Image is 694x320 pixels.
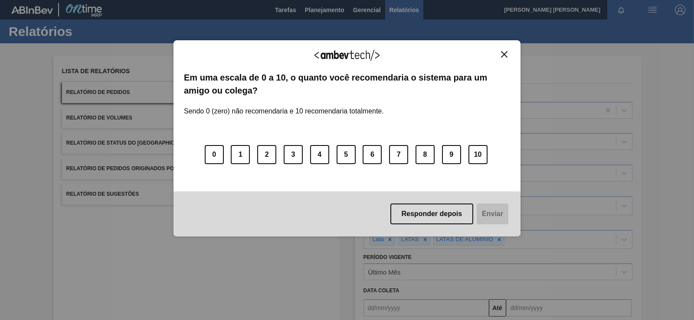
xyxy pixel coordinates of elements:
label: Em uma escala de 0 a 10, o quanto você recomendaria o sistema para um amigo ou colega? [184,71,510,97]
button: 3 [284,145,303,164]
button: 9 [442,145,461,164]
button: 10 [468,145,488,164]
button: 1 [231,145,250,164]
button: 8 [416,145,435,164]
button: 0 [205,145,224,164]
button: Responder depois [390,204,474,224]
button: 6 [363,145,382,164]
button: 7 [389,145,408,164]
button: 5 [337,145,356,164]
button: 2 [257,145,276,164]
label: Sendo 0 (zero) não recomendaria e 10 recomendaria totalmente. [184,97,384,115]
button: 4 [310,145,329,164]
button: Close [498,51,510,58]
img: Logo Ambevtech [314,50,380,61]
img: Close [501,51,507,58]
